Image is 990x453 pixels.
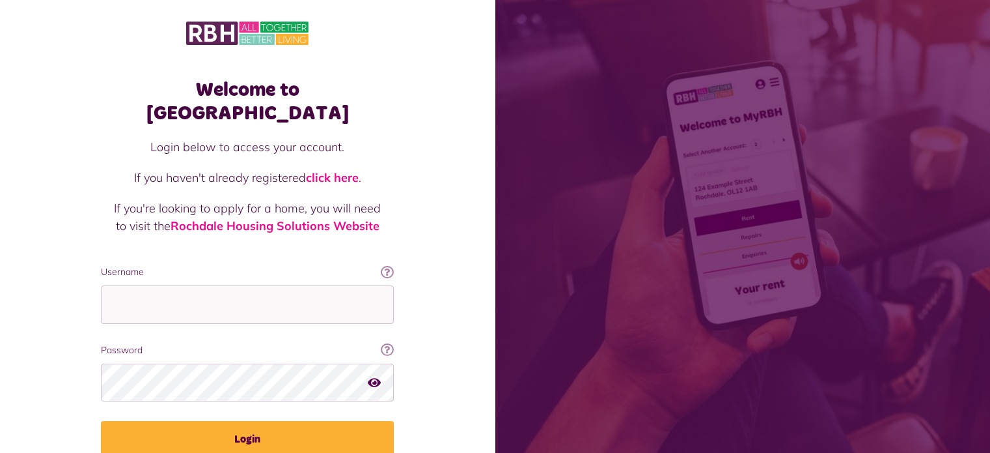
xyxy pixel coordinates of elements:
[101,343,394,357] label: Password
[171,218,379,233] a: Rochdale Housing Solutions Website
[186,20,309,47] img: MyRBH
[114,169,381,186] p: If you haven't already registered .
[101,265,394,279] label: Username
[114,138,381,156] p: Login below to access your account.
[306,170,359,185] a: click here
[114,199,381,235] p: If you're looking to apply for a home, you will need to visit the
[101,78,394,125] h1: Welcome to [GEOGRAPHIC_DATA]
